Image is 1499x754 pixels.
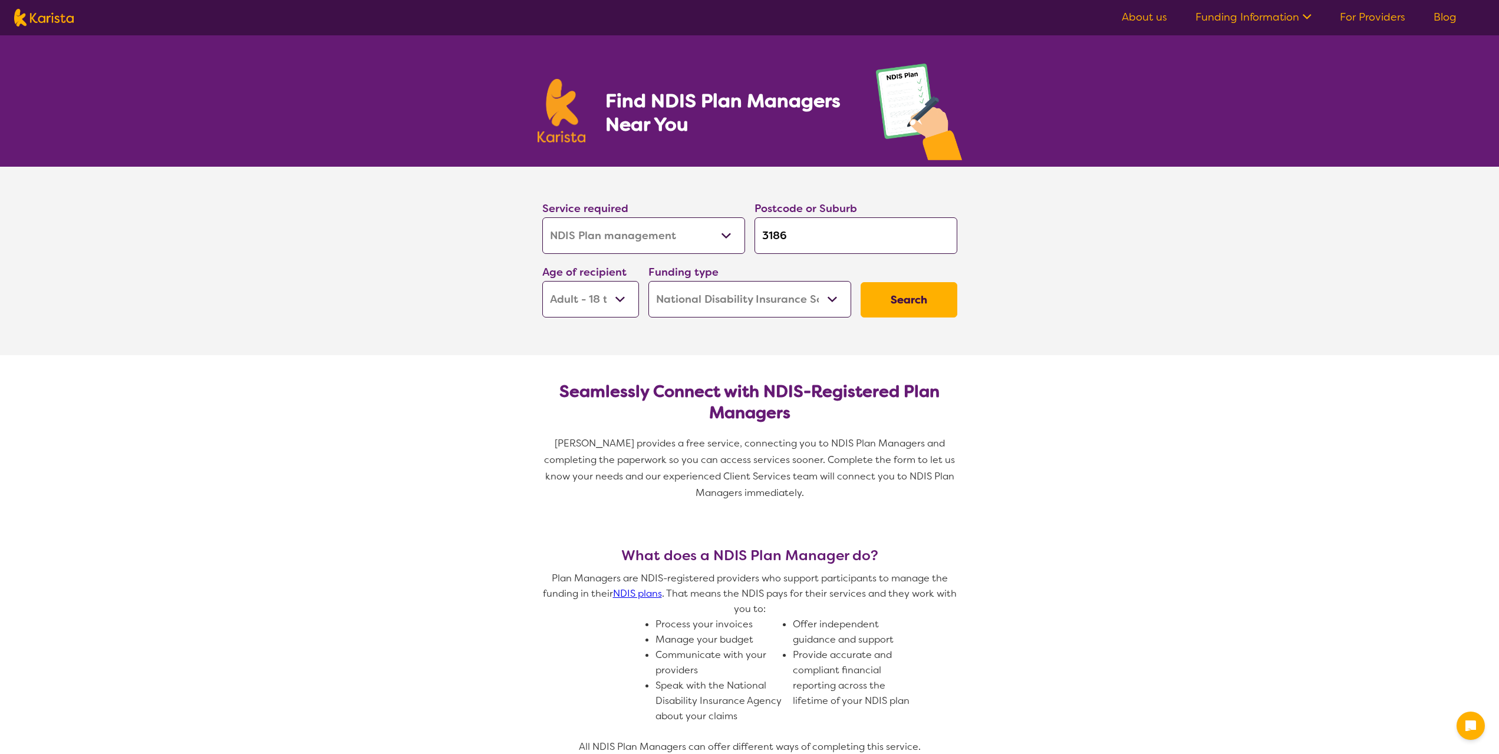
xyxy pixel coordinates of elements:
[544,437,957,499] span: [PERSON_NAME] provides a free service, connecting you to NDIS Plan Managers and completing the pa...
[655,617,783,632] li: Process your invoices
[552,381,948,424] h2: Seamlessly Connect with NDIS-Registered Plan Managers
[876,64,962,167] img: plan-management
[655,678,783,724] li: Speak with the National Disability Insurance Agency about your claims
[655,647,783,678] li: Communicate with your providers
[793,617,921,647] li: Offer independent guidance and support
[538,547,962,564] h3: What does a NDIS Plan Manager do?
[648,265,719,279] label: Funding type
[1340,10,1405,24] a: For Providers
[1195,10,1312,24] a: Funding Information
[1122,10,1167,24] a: About us
[755,201,857,216] label: Postcode or Suburb
[793,647,921,709] li: Provide accurate and compliant financial reporting across the lifetime of your NDIS plan
[14,9,74,27] img: Karista logo
[538,571,962,617] p: Plan Managers are NDIS-registered providers who support participants to manage the funding in the...
[542,265,627,279] label: Age of recipient
[861,282,957,318] button: Search
[613,587,662,600] a: NDIS plans
[542,201,628,216] label: Service required
[655,632,783,647] li: Manage your budget
[1434,10,1457,24] a: Blog
[755,217,957,254] input: Type
[538,79,586,143] img: Karista logo
[605,89,852,136] h1: Find NDIS Plan Managers Near You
